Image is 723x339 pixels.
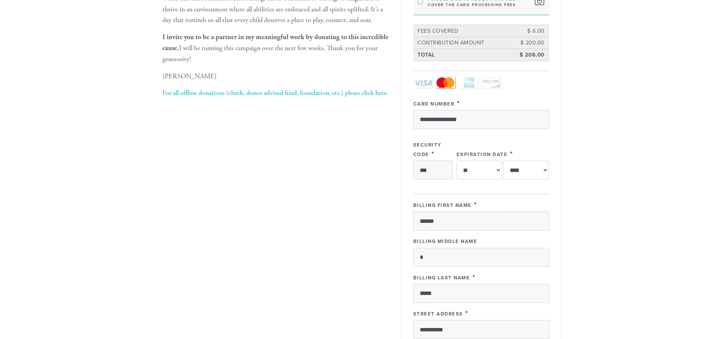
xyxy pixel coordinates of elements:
label: Billing Last Name [413,275,470,281]
a: MasterCard [436,77,455,88]
a: Visa [413,77,432,88]
span: This field is required. [473,273,476,281]
label: Security Code [413,142,441,158]
b: I invite you to be a partner in my meaningful work by donating to this incredible cause. [162,33,389,52]
span: This field is required. [432,150,435,158]
a: For all offline donations (check, donor advised fund, foundation, etc.) please click here. [162,88,388,97]
a: Amex [459,77,478,88]
label: Expiration Date [457,151,508,158]
label: Street Address [413,311,463,317]
select: Expiration Date month [457,161,502,180]
label: Billing First Name [413,202,472,208]
span: This field is required. [474,200,477,209]
label: Card Number [413,101,455,107]
span: This field is required. [510,150,513,158]
td: $ 206.00 [512,50,546,60]
p: [PERSON_NAME] [162,71,390,82]
p: I will be running this campaign over the next few weeks. Thank you for your generosity! [162,32,390,65]
span: This field is required. [465,309,468,317]
td: $ 6.00 [512,26,546,36]
td: $ 200.00 [512,38,546,48]
label: Billing Middle Name [413,238,477,244]
a: Discover [482,77,501,88]
td: Contribution Amount [416,38,512,48]
td: Total [416,50,512,60]
span: This field is required. [457,99,460,107]
td: Fees covered [416,26,512,36]
select: Expiration Date year [503,161,549,180]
